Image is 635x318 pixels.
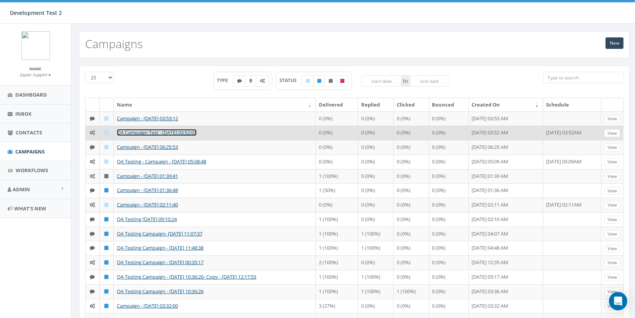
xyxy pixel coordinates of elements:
[10,9,62,16] span: Development Test 2
[469,255,543,270] td: [DATE] 12:35 AM
[394,284,429,299] td: 1 (100%)
[469,270,543,284] td: [DATE] 05:17 AM
[429,140,469,155] td: 0 (0%)
[316,241,358,255] td: 1 (100%)
[469,241,543,255] td: [DATE] 04:48 AM
[604,201,620,209] a: View
[543,98,601,111] th: Schedule
[316,126,358,140] td: 0 (0%)
[117,273,256,280] a: QA Testing Campaign - [DATE] 10:36:26- Copy - [DATE] 12:17:53
[394,227,429,241] td: 0 (0%)
[114,98,316,111] th: Name: activate to sort column ascending
[105,217,109,222] i: Published
[358,255,394,270] td: 0 (0%)
[316,169,358,184] td: 1 (100%)
[260,79,265,83] i: Automated Message
[469,111,543,126] td: [DATE] 03:53 AM
[394,183,429,198] td: 0 (0%)
[604,230,620,238] a: View
[429,212,469,227] td: 0 (0%)
[316,212,358,227] td: 1 (100%)
[90,289,95,294] i: Text SMS
[358,155,394,169] td: 0 (0%)
[429,183,469,198] td: 0 (0%)
[316,155,358,169] td: 0 (0%)
[306,79,310,83] i: Draft
[336,75,349,87] label: Archived
[469,169,543,184] td: [DATE] 01:39 AM
[469,212,543,227] td: [DATE] 02:10 AM
[15,148,45,155] span: Campaigns
[117,129,197,136] a: QA Campaign Test - [DATE] 03:52:03
[358,198,394,212] td: 0 (0%)
[16,167,48,174] span: Workflows
[469,140,543,155] td: [DATE] 06:25 AM
[90,231,95,236] i: Text SMS
[105,116,109,121] i: Draft
[30,66,42,71] small: Name
[117,230,202,237] a: QA Testing Campaign- [DATE] 11:07:37
[604,273,620,281] a: View
[469,227,543,241] td: [DATE] 04:07 AM
[105,159,109,164] i: Draft
[90,174,95,179] i: Automated Message
[117,201,178,208] a: Campaign - [DATE] 02:11:40
[429,155,469,169] td: 0 (0%)
[604,302,620,310] a: View
[117,216,177,223] a: QA Testing [DATE] 09:10:24
[358,183,394,198] td: 0 (0%)
[358,111,394,126] td: 0 (0%)
[394,111,429,126] td: 0 (0%)
[394,270,429,284] td: 0 (0%)
[469,284,543,299] td: [DATE] 03:36 AM
[90,245,95,250] i: Text SMS
[358,270,394,284] td: 1 (100%)
[429,126,469,140] td: 0 (0%)
[316,284,358,299] td: 1 (100%)
[394,155,429,169] td: 0 (0%)
[358,284,394,299] td: 1 (100%)
[316,98,358,111] th: Delivered
[105,289,109,294] i: Published
[105,260,109,265] i: Published
[20,71,51,78] a: Zapier Support
[316,111,358,126] td: 0 (0%)
[358,169,394,184] td: 0 (0%)
[15,91,47,98] span: Dashboard
[543,72,624,83] input: Type to search
[429,111,469,126] td: 0 (0%)
[316,140,358,155] td: 0 (0%)
[245,75,257,87] label: Ringless Voice Mail
[429,169,469,184] td: 0 (0%)
[105,303,109,308] i: Published
[90,202,95,207] i: Automated Message
[429,284,469,299] td: 0 (0%)
[358,227,394,241] td: 1 (100%)
[604,245,620,253] a: View
[90,145,95,150] i: Text SMS
[429,299,469,313] td: 0 (0%)
[256,75,269,87] label: Automated Message
[410,75,450,87] input: end date
[237,79,242,83] i: Text SMS
[316,270,358,284] td: 1 (100%)
[316,183,358,198] td: 1 (50%)
[394,241,429,255] td: 0 (0%)
[543,155,601,169] td: [DATE] 05:09AM
[429,227,469,241] td: 0 (0%)
[358,299,394,313] td: 0 (0%)
[394,299,429,313] td: 0 (0%)
[358,140,394,155] td: 0 (0%)
[604,288,620,296] a: View
[316,299,358,313] td: 3 (27%)
[105,174,109,179] i: Unpublished
[604,173,620,181] a: View
[117,187,178,194] a: Campaign - [DATE] 01:36:48
[90,260,95,265] i: Automated Message
[249,79,252,83] i: Ringless Voice Mail
[20,72,51,77] small: Zapier Support
[105,130,109,135] i: Draft
[117,288,204,295] a: QA Testing Campaign - [DATE] 10:36:26
[117,302,178,309] a: Campaign - [DATE] 03:32:00
[14,205,46,212] span: What's New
